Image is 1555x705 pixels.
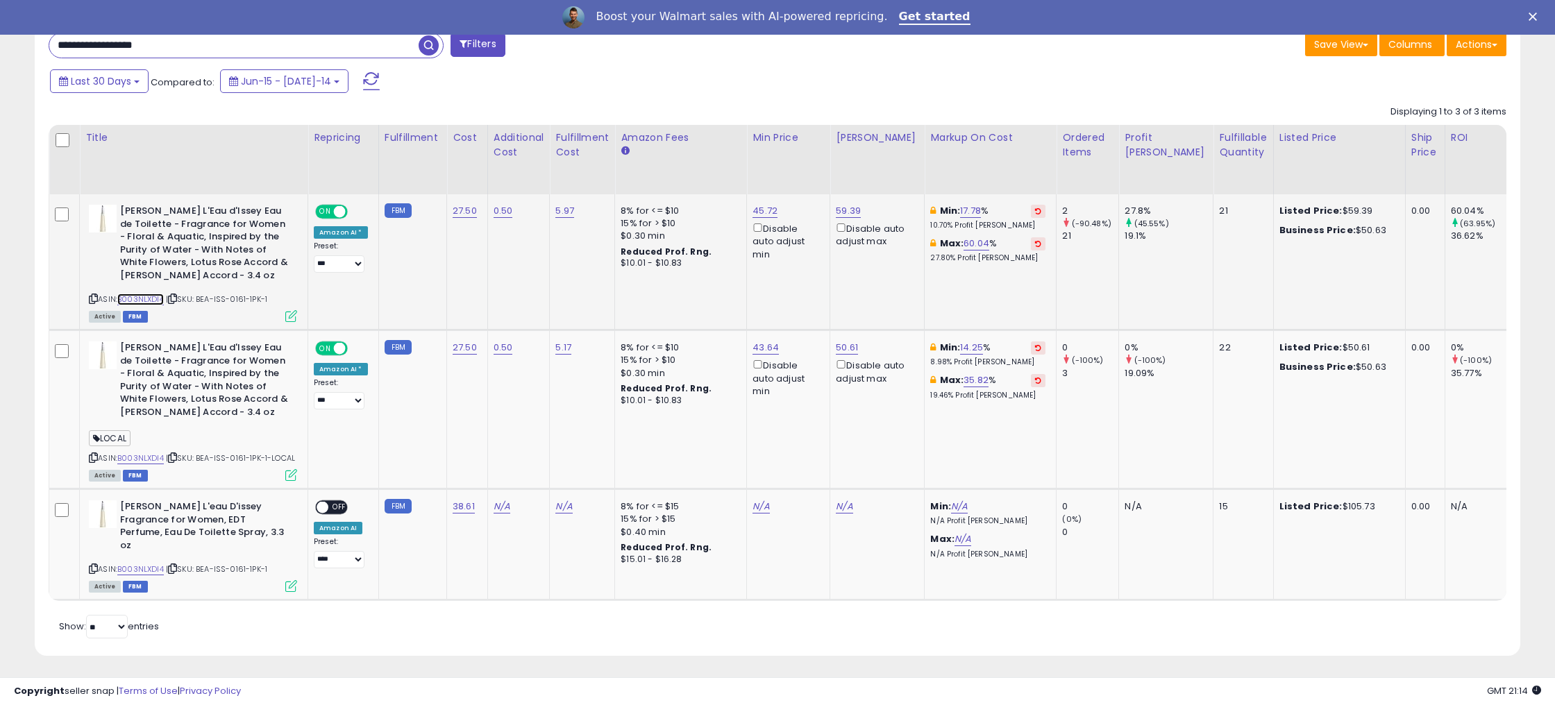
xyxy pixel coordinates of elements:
a: 17.78 [960,204,981,218]
button: Actions [1447,33,1506,56]
a: N/A [753,500,769,513]
small: FBM [385,499,412,513]
span: LOCAL [89,430,131,446]
b: Reduced Prof. Rng. [621,382,712,394]
div: Disable auto adjust min [753,357,819,398]
p: N/A Profit [PERSON_NAME] [930,516,1045,526]
div: $10.01 - $10.83 [621,257,736,269]
div: $50.63 [1279,224,1395,237]
small: (-90.48%) [1072,218,1111,229]
div: 15 [1219,500,1262,513]
a: 35.82 [964,373,989,387]
div: % [930,374,1045,400]
a: 27.50 [453,341,477,355]
small: (0%) [1062,513,1082,525]
div: 0.00 [1411,205,1434,217]
p: 27.80% Profit [PERSON_NAME] [930,253,1045,263]
b: Listed Price: [1279,341,1343,354]
div: Close [1529,12,1543,21]
div: 15% for > $15 [621,513,736,525]
a: N/A [951,500,968,513]
small: (-100%) [1134,355,1166,366]
div: Disable auto adjust min [753,221,819,261]
div: 21 [1062,230,1118,242]
span: ON [317,206,334,218]
b: Listed Price: [1279,500,1343,513]
img: 21+D8XzVOwL._SL40_.jpg [89,205,117,232]
div: 15% for > $10 [621,354,736,366]
span: OFF [328,502,351,513]
a: Get started [899,10,970,25]
span: | SKU: BEA-ISS-0161-1PK-1 [166,563,267,575]
b: Max: [940,373,964,387]
div: N/A [1451,500,1497,513]
div: 19.1% [1125,230,1213,242]
div: Preset: [314,378,368,409]
div: 2 [1062,205,1118,217]
div: 15% for > $10 [621,217,736,230]
div: ASIN: [89,205,297,321]
button: Jun-15 - [DATE]-14 [220,69,348,93]
p: 19.46% Profit [PERSON_NAME] [930,391,1045,400]
div: 35.77% [1451,367,1507,380]
span: OFF [346,343,368,355]
a: 43.64 [753,341,779,355]
b: [PERSON_NAME] L'Eau d'Issey Eau de Toilette - Fragrance for Women - Floral & Aquatic, Inspired by... [120,205,289,285]
a: 60.04 [964,237,989,250]
a: Privacy Policy [180,684,241,697]
b: Reduced Prof. Rng. [621,246,712,257]
span: Jun-15 - [DATE]-14 [241,74,331,88]
small: (-100%) [1072,355,1104,366]
div: $0.30 min [621,230,736,242]
div: 3 [1062,367,1118,380]
a: N/A [836,500,852,513]
span: All listings currently available for purchase on Amazon [89,470,121,482]
div: $105.73 [1279,500,1395,513]
th: The percentage added to the cost of goods (COGS) that forms the calculator for Min & Max prices. [925,125,1057,194]
a: 0.50 [494,341,513,355]
div: $0.30 min [621,367,736,380]
a: 38.61 [453,500,475,513]
span: Show: entries [59,620,159,633]
small: FBM [385,203,412,218]
div: 0% [1451,341,1507,354]
div: Markup on Cost [930,130,1050,145]
div: [PERSON_NAME] [836,130,918,145]
div: ASIN: [89,341,297,479]
a: B003NLXDI4 [117,452,164,464]
div: Amazon AI * [314,363,368,375]
div: Disable auto adjust max [836,357,914,384]
div: Amazon Fees [621,130,741,145]
img: 21+D8XzVOwL._SL40_.jpg [89,500,117,528]
div: 0 [1062,500,1118,513]
div: $50.63 [1279,361,1395,373]
div: Amazon AI [314,522,362,534]
b: [PERSON_NAME] L'Eau d'Issey Eau de Toilette - Fragrance for Women - Floral & Aquatic, Inspired by... [120,341,289,422]
div: 8% for <= $10 [621,341,736,354]
div: $59.39 [1279,205,1395,217]
a: 0.50 [494,204,513,218]
a: B003NLXDI4 [117,563,164,575]
div: Preset: [314,537,368,568]
div: Repricing [314,130,373,145]
div: Fulfillment Cost [555,130,609,160]
span: | SKU: BEA-ISS-0161-1PK-1 [166,294,267,305]
span: FBM [123,311,148,323]
div: $0.40 min [621,526,736,538]
b: Min: [930,500,951,513]
span: FBM [123,581,148,593]
div: $15.01 - $16.28 [621,554,736,566]
div: Cost [453,130,482,145]
span: Last 30 Days [71,74,131,88]
div: $10.01 - $10.83 [621,395,736,407]
b: Min: [940,341,961,354]
span: Compared to: [151,76,215,89]
span: 2025-08-14 21:14 GMT [1487,684,1541,697]
div: Fulfillable Quantity [1219,130,1267,160]
div: Min Price [753,130,824,145]
div: 36.62% [1451,230,1507,242]
a: N/A [955,532,971,546]
div: 19.09% [1125,367,1213,380]
div: Ordered Items [1062,130,1113,160]
div: 8% for <= $15 [621,500,736,513]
